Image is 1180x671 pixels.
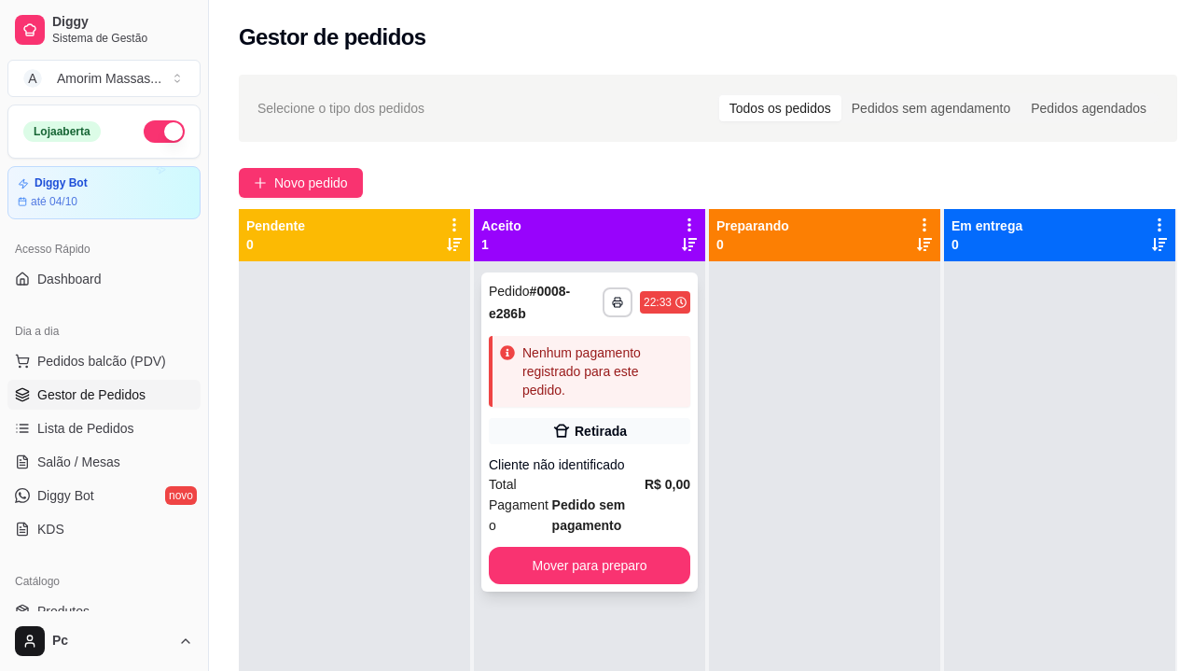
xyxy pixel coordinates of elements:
[37,352,166,370] span: Pedidos balcão (PDV)
[37,520,64,538] span: KDS
[23,69,42,88] span: A
[7,596,201,626] a: Produtos
[37,486,94,505] span: Diggy Bot
[274,173,348,193] span: Novo pedido
[7,316,201,346] div: Dia a dia
[7,60,201,97] button: Select a team
[37,602,90,621] span: Produtos
[489,495,552,536] span: Pagamento
[7,619,201,664] button: Pc
[23,121,101,142] div: Loja aberta
[841,95,1020,121] div: Pedidos sem agendamento
[239,22,426,52] h2: Gestor de pedidos
[489,547,690,584] button: Mover para preparo
[7,346,201,376] button: Pedidos balcão (PDV)
[35,176,88,190] article: Diggy Bot
[489,284,530,299] span: Pedido
[7,413,201,443] a: Lista de Pedidos
[951,217,1022,235] p: Em entrega
[57,69,161,88] div: Amorim Massas ...
[52,633,171,650] span: Pc
[1020,95,1157,121] div: Pedidos agendados
[7,380,201,410] a: Gestor de Pedidos
[7,447,201,477] a: Salão / Mesas
[489,455,690,474] div: Cliente não identificado
[719,95,841,121] div: Todos os pedidos
[52,31,193,46] span: Sistema de Gestão
[246,235,305,254] p: 0
[716,217,789,235] p: Preparando
[489,474,517,495] span: Total
[522,343,683,399] div: Nenhum pagamento registrado para este pedido.
[575,422,627,440] div: Retirada
[37,419,134,438] span: Lista de Pedidos
[716,235,789,254] p: 0
[257,98,424,119] span: Selecione o tipo dos pedidos
[7,234,201,264] div: Acesso Rápido
[37,270,102,288] span: Dashboard
[239,168,363,198] button: Novo pedido
[52,14,193,31] span: Diggy
[144,120,185,143] button: Alterar Status
[31,194,77,209] article: até 04/10
[481,235,521,254] p: 1
[489,284,570,321] strong: # 0008-e286b
[246,217,305,235] p: Pendente
[645,477,690,492] strong: R$ 0,00
[7,7,201,52] a: DiggySistema de Gestão
[644,295,672,310] div: 22:33
[7,264,201,294] a: Dashboard
[37,453,120,471] span: Salão / Mesas
[951,235,1022,254] p: 0
[37,385,146,404] span: Gestor de Pedidos
[7,514,201,544] a: KDS
[552,497,626,533] strong: Pedido sem pagamento
[481,217,521,235] p: Aceito
[7,566,201,596] div: Catálogo
[254,176,267,189] span: plus
[7,481,201,510] a: Diggy Botnovo
[7,166,201,219] a: Diggy Botaté 04/10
